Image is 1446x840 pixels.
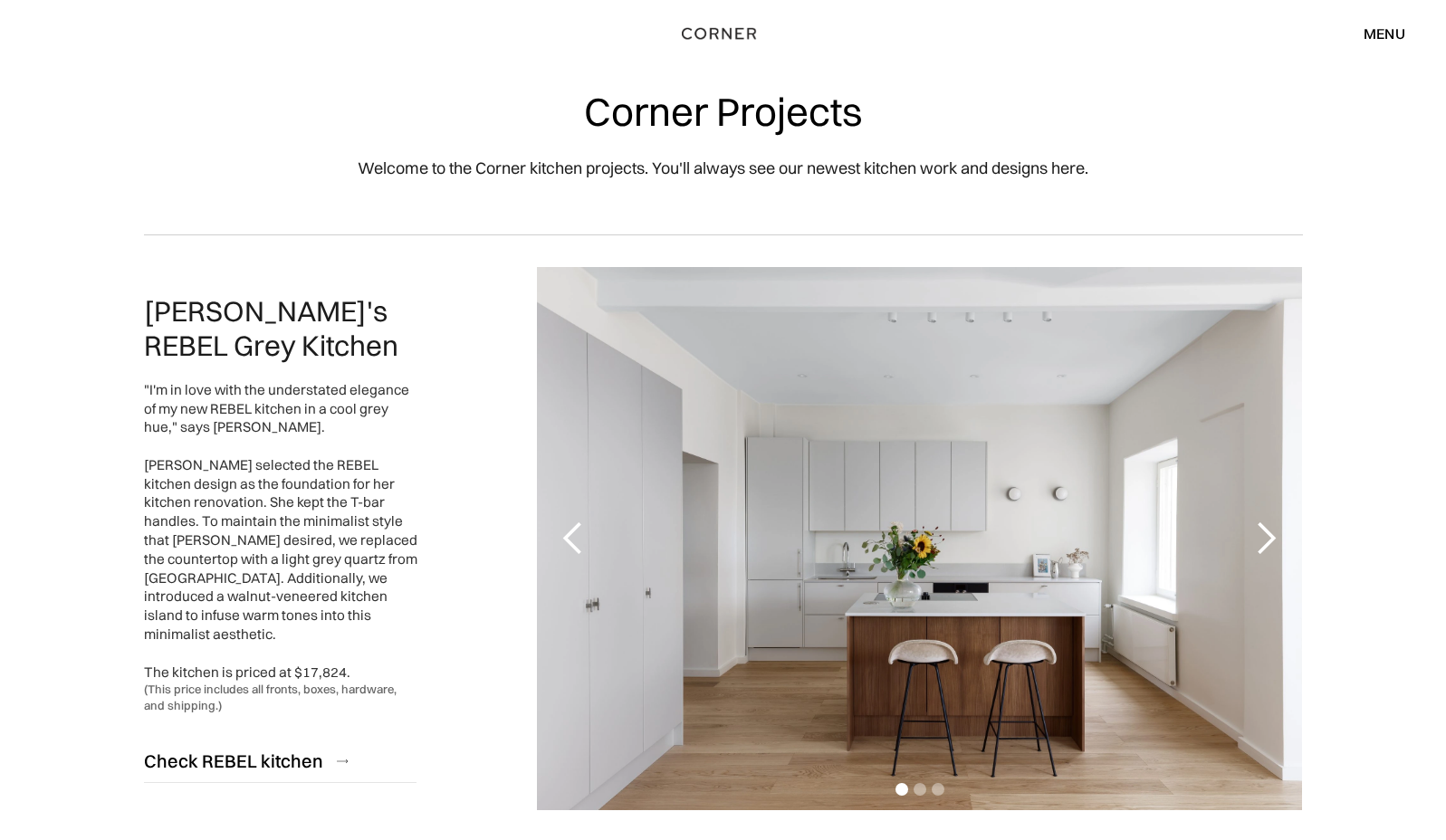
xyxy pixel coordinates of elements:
div: menu [1345,18,1405,49]
div: next slide [1230,267,1302,810]
div: "I'm in love with the understated elegance of my new REBEL kitchen in a cool grey hue," says [PER... [144,381,417,682]
div: carousel [537,267,1302,810]
div: (This price includes all fronts, boxes, hardware, and shipping.) [144,682,417,713]
a: Check REBEL kitchen [144,739,417,783]
div: Show slide 2 of 3 [914,783,926,796]
div: previous slide [537,267,609,810]
div: Check REBEL kitchen [144,749,323,773]
p: Welcome to the Corner kitchen projects. You'll always see our newest kitchen work and designs here. [358,156,1088,180]
h1: Corner Projects [584,91,863,133]
div: Show slide 1 of 3 [895,783,908,796]
div: Show slide 3 of 3 [932,783,944,796]
div: 1 of 3 [537,267,1302,810]
div: menu [1364,26,1405,41]
a: home [660,22,786,45]
h2: [PERSON_NAME]'s REBEL Grey Kitchen [144,294,417,363]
